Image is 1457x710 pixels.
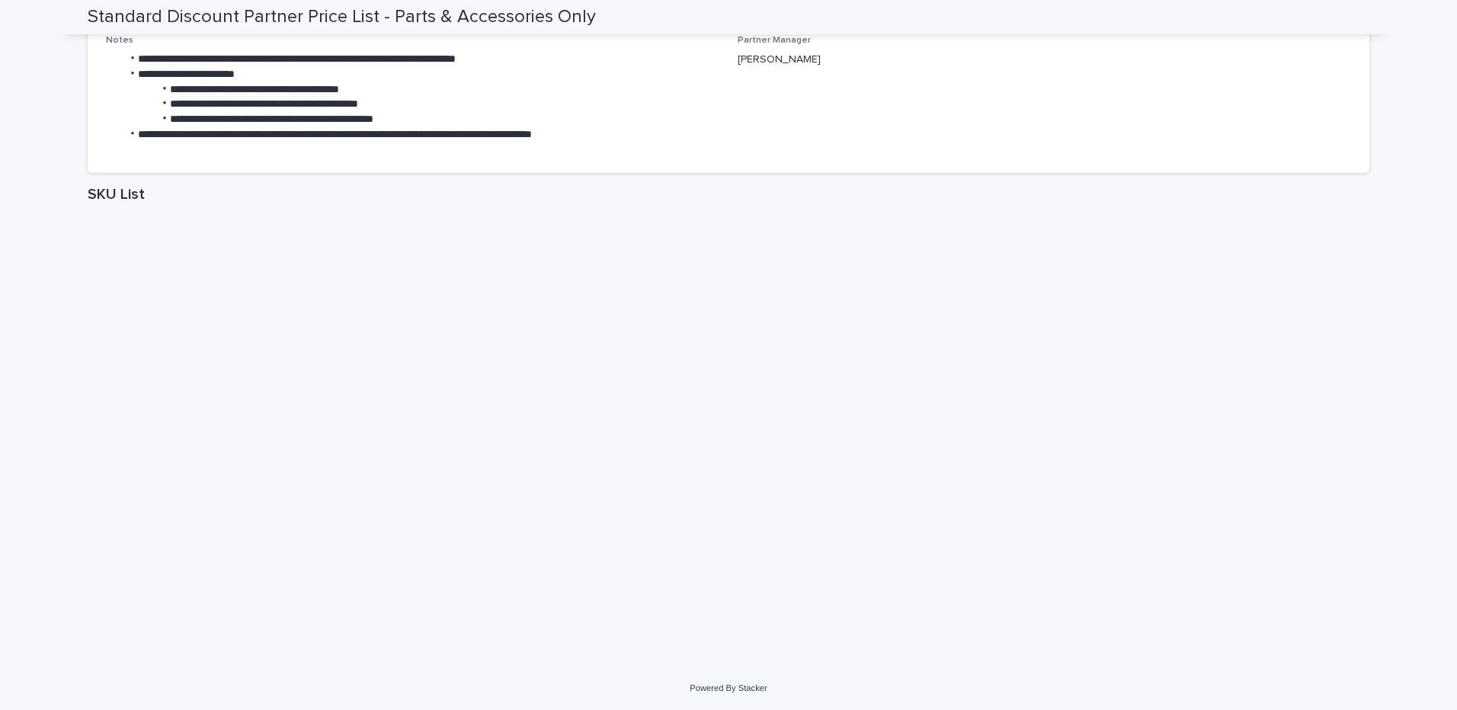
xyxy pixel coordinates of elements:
iframe: SKU List [88,209,1370,590]
h1: SKU List [88,185,1370,203]
span: Notes [106,36,133,45]
a: Powered By Stacker [690,683,767,692]
p: [PERSON_NAME] [738,52,1351,68]
h2: Standard Discount Partner Price List - Parts & Accessories Only [88,6,596,28]
span: Partner Manager [738,36,811,45]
